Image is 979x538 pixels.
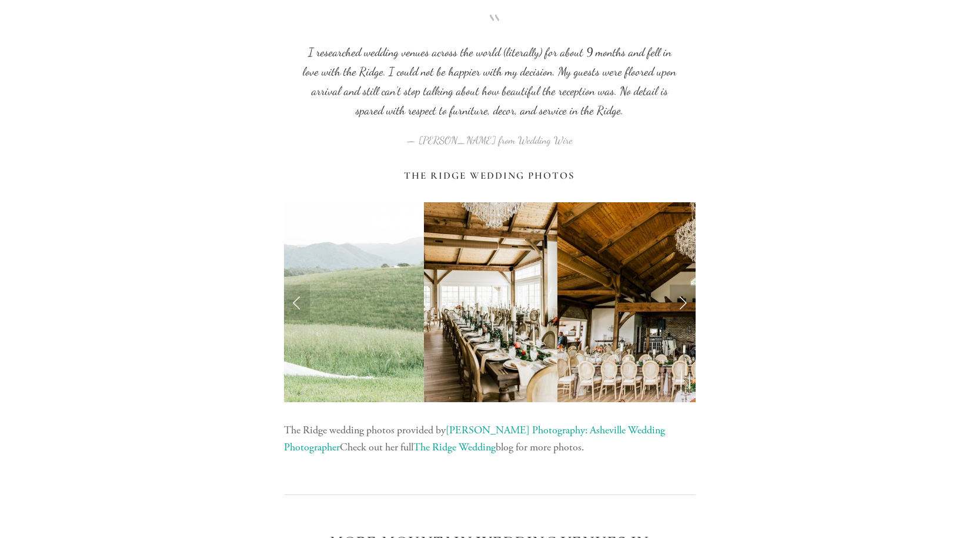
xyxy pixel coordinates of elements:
a: [PERSON_NAME] Photography: Asheville Wedding Photographer [284,423,667,454]
a: Previous Slide [284,285,310,320]
span: “ [303,24,677,43]
img: The Ridge Wedding Venue near Asheville [424,202,557,402]
figcaption: — [PERSON_NAME] from Wedding Wire [303,121,677,151]
a: The Ridge Wedding [413,440,496,454]
a: Next Slide [670,285,696,320]
p: The Ridge wedding photos provided by Check out her full blog for more photos. [284,422,696,456]
h3: The Ridge Wedding Photos [284,170,696,182]
blockquote: I researched wedding venues across the world (literally) for about 9 months and fell in love with... [303,24,677,121]
img: The Ridge Wedding Venue Asheville [557,202,857,402]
